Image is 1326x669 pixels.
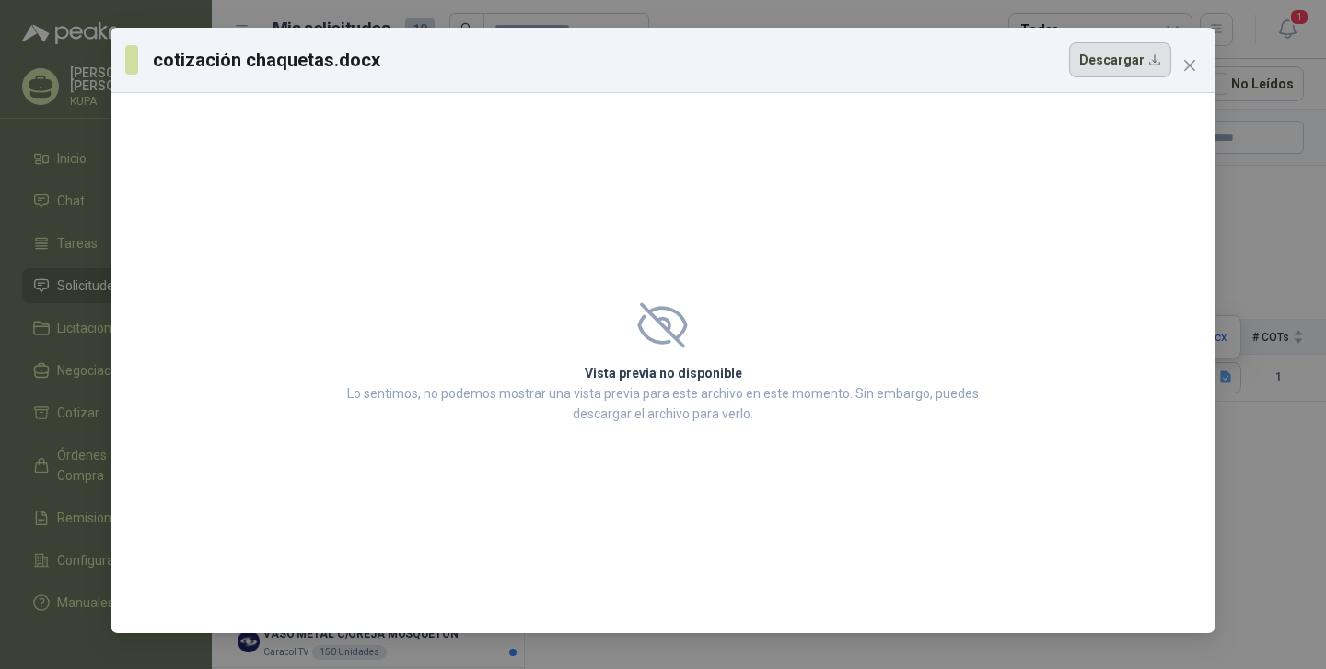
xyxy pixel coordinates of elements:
[153,46,382,74] h3: cotización chaquetas.docx
[1175,51,1204,80] button: Close
[342,383,984,424] p: Lo sentimos, no podemos mostrar una vista previa para este archivo en este momento. Sin embargo, ...
[1182,58,1197,73] span: close
[1069,42,1171,77] button: Descargar
[342,363,984,383] h2: Vista previa no disponible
